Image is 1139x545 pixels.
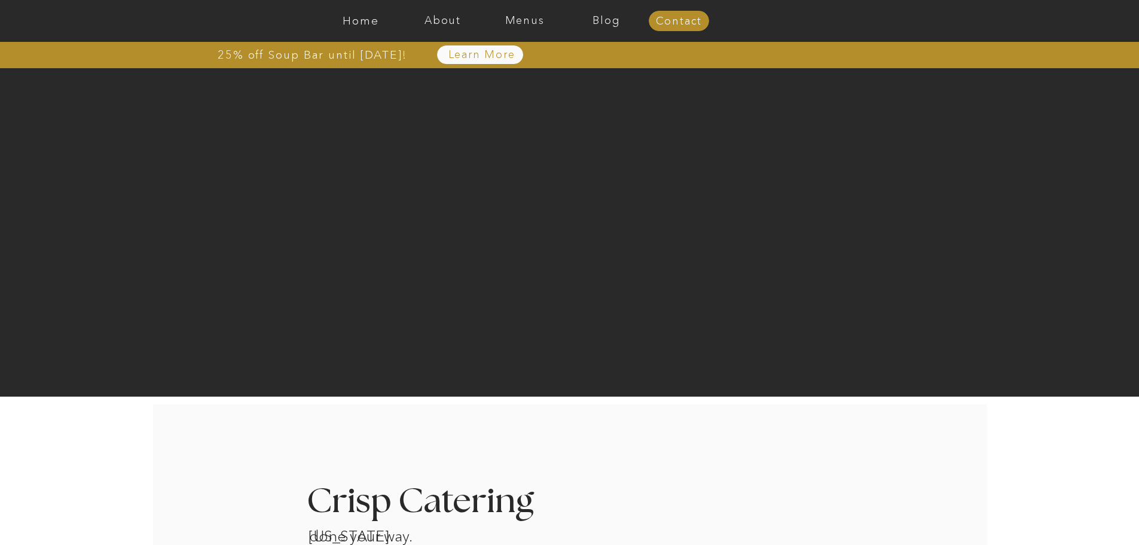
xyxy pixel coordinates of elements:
[320,15,402,27] a: Home
[484,15,566,27] a: Menus
[649,16,709,28] a: Contact
[309,526,433,541] h1: [US_STATE] catering
[175,49,450,61] a: 25% off Soup Bar until [DATE]!
[307,485,564,520] h3: Crisp Catering
[402,15,484,27] a: About
[566,15,648,27] a: Blog
[420,49,543,61] a: Learn More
